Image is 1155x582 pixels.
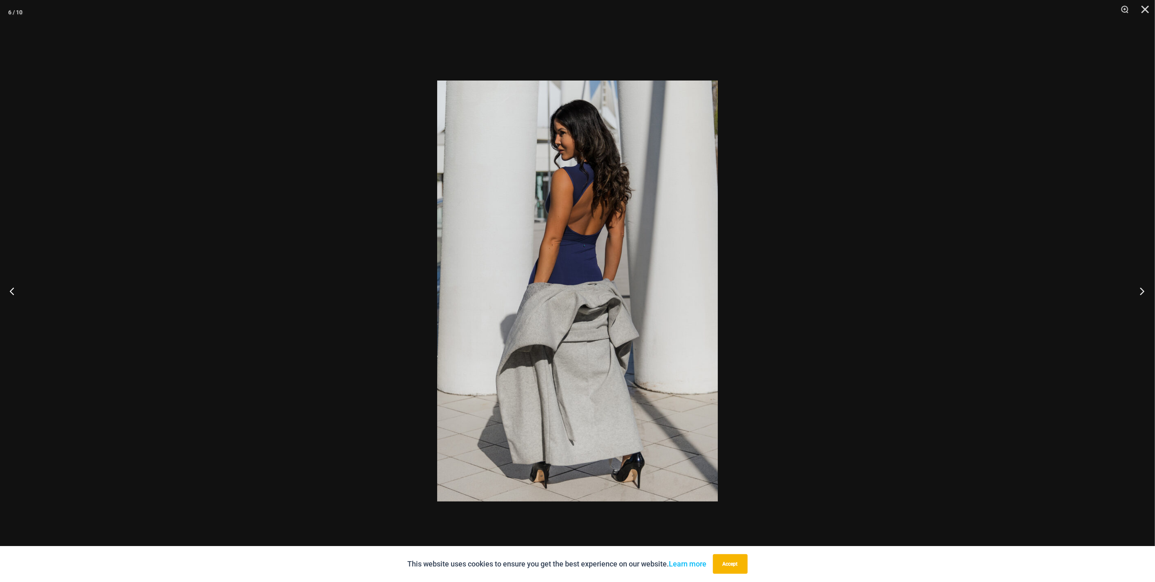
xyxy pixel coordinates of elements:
div: 6 / 10 [8,6,22,18]
img: Desire Me Navy 5192 Dress 02 [437,81,718,501]
button: Accept [713,554,748,574]
a: Learn more [669,560,707,568]
button: Next [1124,271,1155,311]
p: This website uses cookies to ensure you get the best experience on our website. [408,558,707,570]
